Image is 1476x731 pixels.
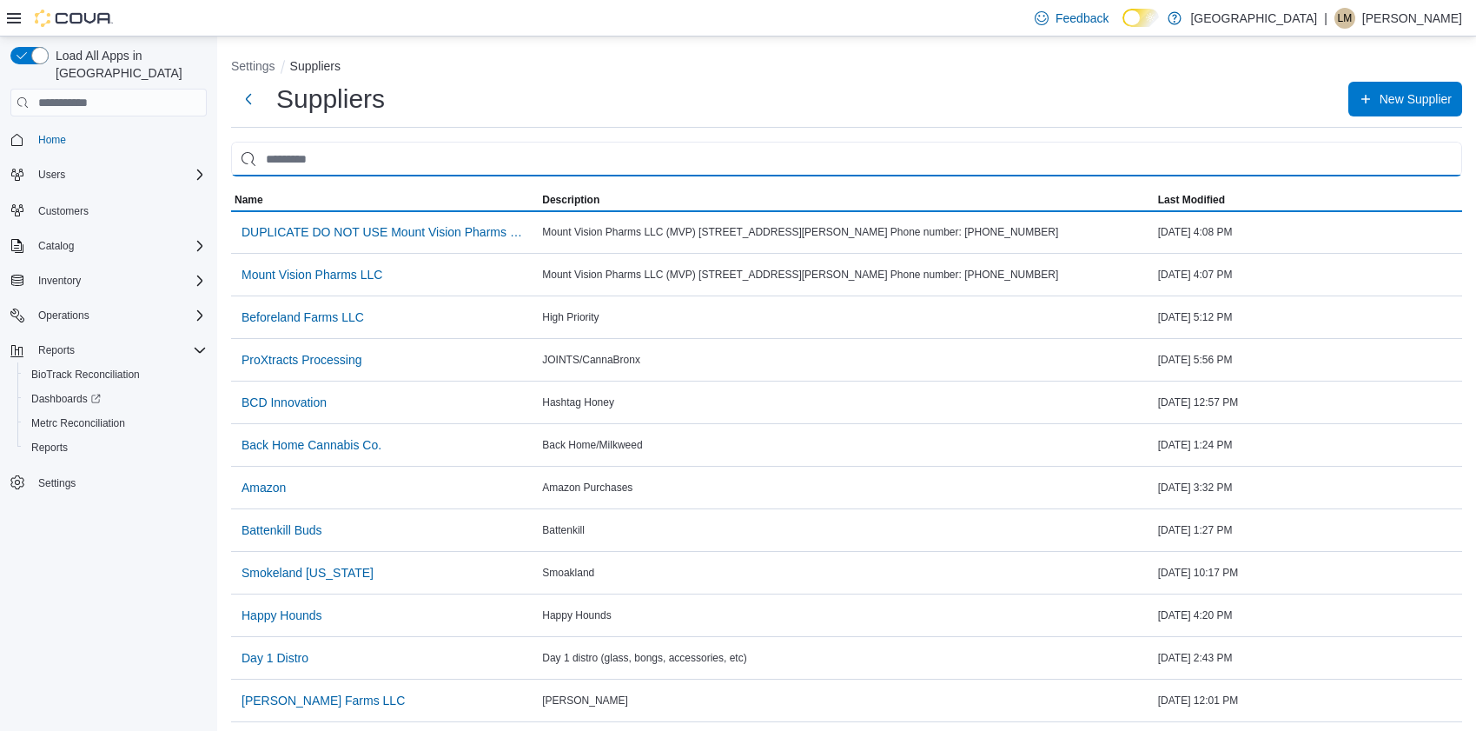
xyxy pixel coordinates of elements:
span: LM [1338,8,1353,29]
h1: Suppliers [276,82,385,116]
div: [DATE] 4:20 PM [1155,605,1462,626]
button: Suppliers [290,59,341,73]
span: Inventory [31,270,207,291]
span: BCD Innovation [242,394,327,411]
span: New Supplier [1380,90,1452,108]
button: Smokeland [US_STATE] [235,555,381,590]
span: JOINTS/CannaBronx [542,353,640,367]
button: BioTrack Reconciliation [17,362,214,387]
span: [PERSON_NAME] Farms LLC [242,692,405,709]
span: Reports [24,437,207,458]
span: Battenkill [542,523,585,537]
span: Amazon Purchases [542,481,632,495]
nav: Complex example [10,120,207,541]
button: Beforeland Farms LLC [235,300,371,335]
span: Back Home/Milkweed [542,438,642,452]
span: Customers [31,199,207,221]
button: Back Home Cannabis Co. [235,428,388,462]
span: Last Modified [1158,193,1225,207]
span: Beforeland Farms LLC [242,309,364,326]
div: [DATE] 12:57 PM [1155,392,1462,413]
button: [PERSON_NAME] Farms LLC [235,683,412,718]
button: Reports [3,338,214,362]
p: [PERSON_NAME] [1362,8,1462,29]
div: [DATE] 1:24 PM [1155,435,1462,455]
span: Reports [38,343,75,357]
div: [DATE] 4:07 PM [1155,264,1462,285]
div: [DATE] 5:56 PM [1155,349,1462,370]
span: [PERSON_NAME] [542,694,628,708]
span: Hashtag Honey [542,395,614,409]
span: Settings [38,476,76,490]
span: Description [542,193,599,207]
a: Home [31,130,73,150]
button: New Supplier [1348,82,1462,116]
span: Reports [31,340,207,361]
img: Cova [35,10,113,27]
button: Day 1 Distro [235,641,315,675]
span: Load All Apps in [GEOGRAPHIC_DATA] [49,47,207,82]
span: Battenkill Buds [242,522,322,539]
a: Metrc Reconciliation [24,413,132,434]
span: Metrc Reconciliation [31,416,125,430]
button: Inventory [31,270,88,291]
span: Home [31,129,207,150]
button: Metrc Reconciliation [17,411,214,435]
button: DUPLICATE DO NOT USE Mount Vision Pharms LLC [235,215,535,249]
span: Dashboards [24,389,207,409]
a: Reports [24,437,75,458]
span: Customers [38,204,89,218]
span: Day 1 distro (glass, bongs, accessories, etc) [542,651,746,665]
button: Home [3,127,214,152]
button: Users [31,164,72,185]
button: Happy Hounds [235,598,329,633]
span: Users [31,164,207,185]
div: [DATE] 4:08 PM [1155,222,1462,243]
button: BCD Innovation [235,385,334,420]
span: High Priority [542,310,599,324]
span: Mount Vision Pharms LLC (MVP) [STREET_ADDRESS][PERSON_NAME] Phone number: [PHONE_NUMBER] [542,225,1058,239]
span: Operations [38,309,89,322]
div: [DATE] 12:01 PM [1155,690,1462,711]
button: Mount Vision Pharms LLC [235,257,389,292]
span: Smokeland [US_STATE] [242,564,374,581]
button: Users [3,163,214,187]
span: ProXtracts Processing [242,351,362,369]
a: BioTrack Reconciliation [24,364,147,385]
span: Day 1 Distro [242,649,308,667]
p: [GEOGRAPHIC_DATA] [1190,8,1317,29]
button: Amazon [235,470,293,505]
button: ProXtracts Processing [235,342,369,377]
span: Feedback [1056,10,1109,27]
span: BioTrack Reconciliation [31,368,140,382]
span: Operations [31,305,207,326]
span: BioTrack Reconciliation [24,364,207,385]
button: Operations [3,303,214,328]
span: Home [38,133,66,147]
button: Reports [31,340,82,361]
span: Metrc Reconciliation [24,413,207,434]
a: Settings [31,473,83,494]
a: Dashboards [24,389,108,409]
nav: An example of EuiBreadcrumbs [231,57,1462,78]
button: Catalog [31,236,81,256]
button: Battenkill Buds [235,513,329,548]
span: Dark Mode [1122,27,1123,28]
span: Settings [31,472,207,494]
button: Next [231,82,266,116]
p: | [1324,8,1327,29]
span: Mount Vision Pharms LLC [242,266,382,283]
span: Reports [31,441,68,455]
div: [DATE] 1:27 PM [1155,520,1462,541]
button: Settings [231,59,275,73]
div: [DATE] 3:32 PM [1155,477,1462,498]
div: [DATE] 2:43 PM [1155,648,1462,668]
span: Users [38,168,65,182]
span: Happy Hounds [542,608,611,622]
a: Customers [31,201,96,222]
span: Name [235,193,263,207]
button: Catalog [3,234,214,258]
span: DUPLICATE DO NOT USE Mount Vision Pharms LLC [242,223,528,241]
button: Reports [17,435,214,460]
input: Dark Mode [1122,9,1159,27]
